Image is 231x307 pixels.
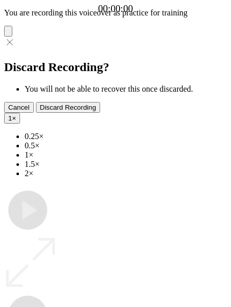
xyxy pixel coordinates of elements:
li: 2× [25,169,227,178]
li: 1× [25,150,227,160]
p: You are recording this voiceover as practice for training [4,8,227,18]
li: 0.25× [25,132,227,141]
li: 1.5× [25,160,227,169]
li: 0.5× [25,141,227,150]
button: Cancel [4,102,34,113]
a: 00:00:00 [98,3,133,14]
h2: Discard Recording? [4,60,227,74]
button: Discard Recording [36,102,101,113]
span: 1 [8,114,12,122]
button: 1× [4,113,20,124]
li: You will not be able to recover this once discarded. [25,84,227,94]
